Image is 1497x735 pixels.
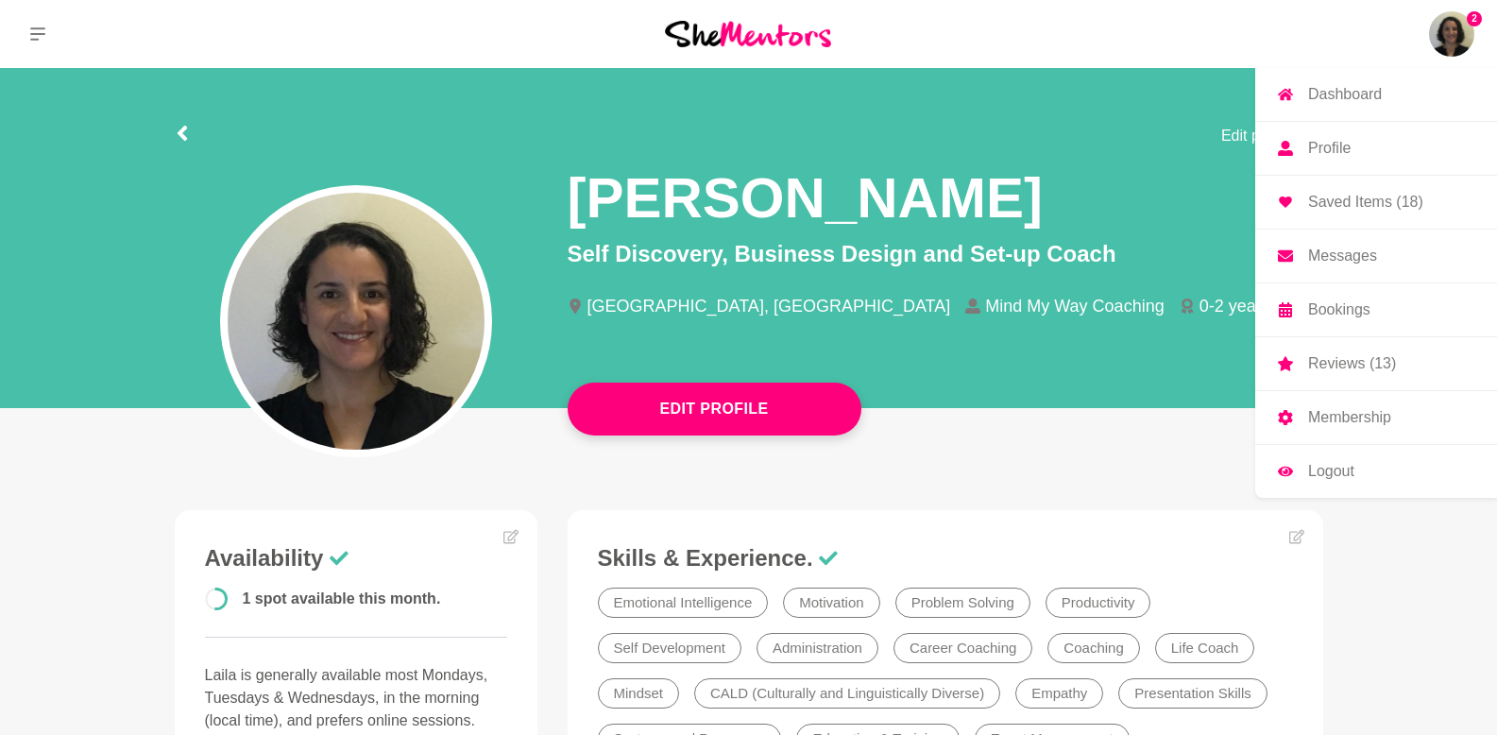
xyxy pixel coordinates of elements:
p: Laila is generally available most Mondays, Tuesdays & Wednesdays, in the morning (local time), an... [205,664,507,732]
a: Bookings [1255,283,1497,336]
a: Laila Punj2DashboardProfileSaved Items (18)MessagesBookingsReviews (13)MembershipLogout [1429,11,1474,57]
img: Laila Punj [1429,11,1474,57]
p: Membership [1308,410,1391,425]
p: Self Discovery, Business Design and Set-up Coach [568,237,1323,271]
span: 2 [1467,11,1482,26]
p: Saved Items (18) [1308,195,1423,210]
img: She Mentors Logo [665,21,831,46]
a: Messages [1255,230,1497,282]
p: Bookings [1308,302,1370,317]
span: Edit profile [1221,125,1293,147]
span: 1 spot available this month. [243,590,441,607]
p: Messages [1308,248,1377,264]
h1: [PERSON_NAME] [568,162,1043,233]
h3: Skills & Experience. [598,544,1293,573]
li: 0-2 years [1180,298,1285,315]
a: Reviews (13) [1255,337,1497,390]
h3: Availability [205,544,507,573]
a: Profile [1255,122,1497,175]
li: Mind My Way Coaching [965,298,1179,315]
p: Reviews (13) [1308,356,1396,371]
a: Saved Items (18) [1255,176,1497,229]
p: Dashboard [1308,87,1382,102]
p: Logout [1308,464,1354,479]
button: Edit Profile [568,383,861,436]
p: Profile [1308,141,1351,156]
a: Dashboard [1255,68,1497,121]
li: [GEOGRAPHIC_DATA], [GEOGRAPHIC_DATA] [568,298,966,315]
